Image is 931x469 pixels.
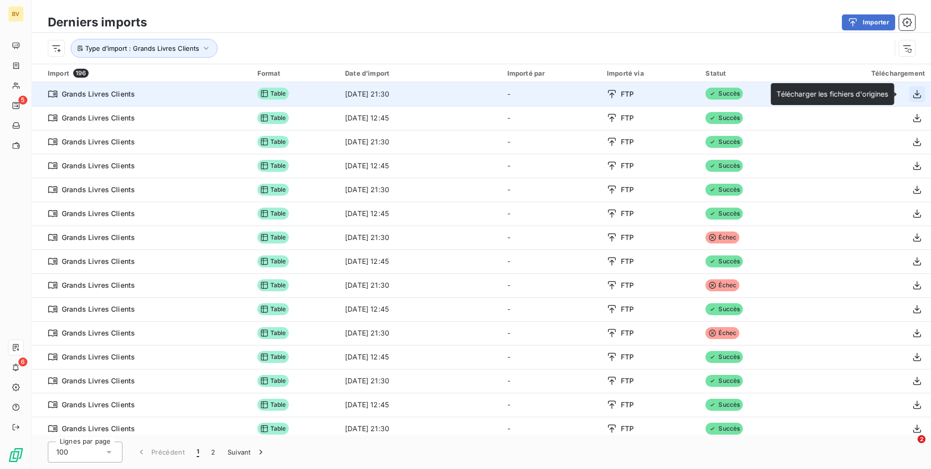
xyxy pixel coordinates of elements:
[501,130,601,154] td: -
[205,442,221,463] button: 2
[621,280,634,290] span: FTP
[339,154,501,178] td: [DATE] 12:45
[621,89,634,99] span: FTP
[62,161,135,171] span: Grands Livres Clients
[8,447,24,463] img: Logo LeanPay
[705,88,743,100] span: Succès
[501,345,601,369] td: -
[339,417,501,441] td: [DATE] 21:30
[62,280,135,290] span: Grands Livres Clients
[501,273,601,297] td: -
[705,375,743,387] span: Succès
[339,130,501,154] td: [DATE] 21:30
[705,279,739,291] span: Échec
[621,137,634,147] span: FTP
[705,208,743,220] span: Succès
[18,357,27,366] span: 6
[257,255,289,267] span: Table
[62,328,135,338] span: Grands Livres Clients
[897,435,921,459] iframe: Intercom live chat
[73,69,89,78] span: 196
[621,113,634,123] span: FTP
[501,249,601,273] td: -
[339,321,501,345] td: [DATE] 21:30
[222,442,272,463] button: Suivant
[501,417,601,441] td: -
[257,112,289,124] span: Table
[257,69,333,77] div: Format
[339,106,501,130] td: [DATE] 12:45
[85,44,199,52] span: Type d’import : Grands Livres Clients
[48,13,147,31] h3: Derniers imports
[62,89,135,99] span: Grands Livres Clients
[501,154,601,178] td: -
[62,424,135,434] span: Grands Livres Clients
[257,208,289,220] span: Table
[501,106,601,130] td: -
[501,178,601,202] td: -
[621,304,634,314] span: FTP
[339,297,501,321] td: [DATE] 12:45
[339,178,501,202] td: [DATE] 21:30
[501,226,601,249] td: -
[62,113,135,123] span: Grands Livres Clients
[705,255,743,267] span: Succès
[705,423,743,435] span: Succès
[705,160,743,172] span: Succès
[705,69,793,77] div: Statut
[805,69,925,77] div: Téléchargement
[621,424,634,434] span: FTP
[607,69,694,77] div: Importé via
[705,303,743,315] span: Succès
[257,160,289,172] span: Table
[621,352,634,362] span: FTP
[501,393,601,417] td: -
[621,185,634,195] span: FTP
[339,82,501,106] td: [DATE] 21:30
[339,202,501,226] td: [DATE] 12:45
[56,447,68,457] span: 100
[621,161,634,171] span: FTP
[257,327,289,339] span: Table
[705,184,743,196] span: Succès
[197,447,199,457] span: 1
[705,136,743,148] span: Succès
[62,185,135,195] span: Grands Livres Clients
[705,351,743,363] span: Succès
[621,328,634,338] span: FTP
[62,233,135,242] span: Grands Livres Clients
[71,39,218,58] button: Type d’import : Grands Livres Clients
[501,202,601,226] td: -
[621,376,634,386] span: FTP
[257,88,289,100] span: Table
[257,351,289,363] span: Table
[501,321,601,345] td: -
[257,399,289,411] span: Table
[345,69,495,77] div: Date d’import
[257,375,289,387] span: Table
[339,345,501,369] td: [DATE] 12:45
[191,442,205,463] button: 1
[507,69,595,77] div: Importé par
[62,352,135,362] span: Grands Livres Clients
[62,209,135,219] span: Grands Livres Clients
[842,14,895,30] button: Importer
[339,249,501,273] td: [DATE] 12:45
[8,6,24,22] div: BV
[501,369,601,393] td: -
[62,400,135,410] span: Grands Livres Clients
[339,369,501,393] td: [DATE] 21:30
[621,256,634,266] span: FTP
[18,96,27,105] span: 5
[705,112,743,124] span: Succès
[62,304,135,314] span: Grands Livres Clients
[257,303,289,315] span: Table
[62,256,135,266] span: Grands Livres Clients
[62,376,135,386] span: Grands Livres Clients
[257,232,289,243] span: Table
[501,82,601,106] td: -
[48,69,245,78] div: Import
[339,273,501,297] td: [DATE] 21:30
[257,423,289,435] span: Table
[130,442,191,463] button: Précédent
